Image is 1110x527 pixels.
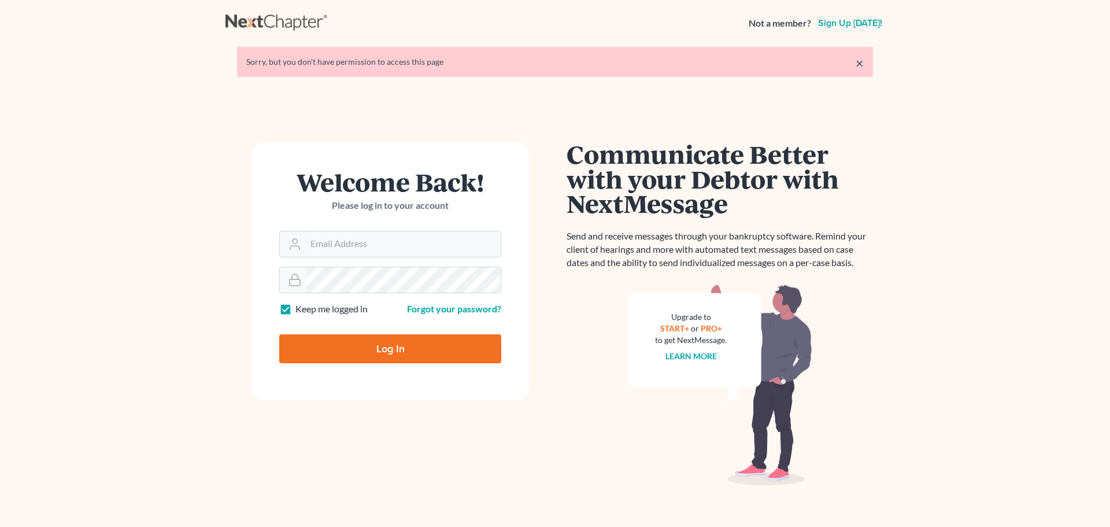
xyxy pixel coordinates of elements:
a: Learn more [665,351,717,361]
h1: Communicate Better with your Debtor with NextMessage [567,142,873,216]
div: Sorry, but you don't have permission to access this page [246,56,864,68]
a: × [856,56,864,70]
a: Sign up [DATE]! [816,19,885,28]
a: PRO+ [701,323,722,333]
span: or [691,323,699,333]
img: nextmessage_bg-59042aed3d76b12b5cd301f8e5b87938c9018125f34e5fa2b7a6b67550977c72.svg [627,283,812,486]
a: START+ [660,323,689,333]
div: to get NextMessage. [655,334,727,346]
input: Email Address [306,231,501,257]
p: Send and receive messages through your bankruptcy software. Remind your client of hearings and mo... [567,230,873,270]
input: Log In [279,334,501,363]
h1: Welcome Back! [279,169,501,194]
strong: Not a member? [749,17,811,30]
div: Upgrade to [655,311,727,323]
a: Forgot your password? [407,303,501,314]
label: Keep me logged in [295,303,368,316]
p: Please log in to your account [279,199,501,212]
